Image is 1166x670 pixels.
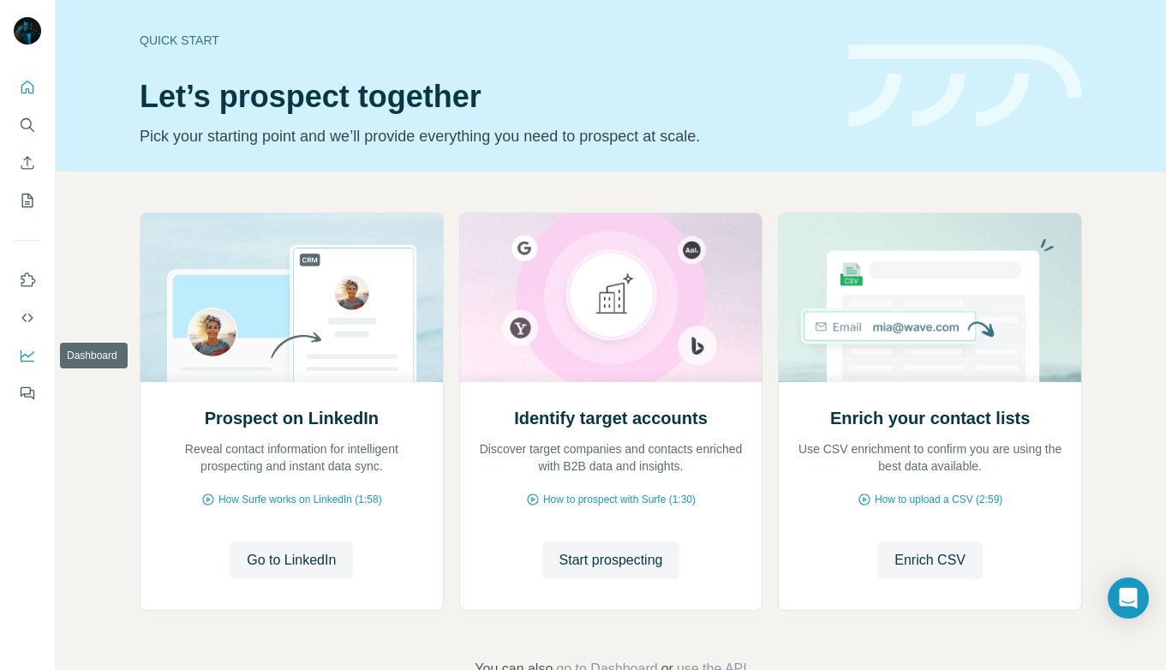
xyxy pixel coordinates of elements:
button: Dashboard [14,340,41,371]
button: Feedback [14,378,41,409]
span: Enrich CSV [894,550,966,571]
p: Reveal contact information for intelligent prospecting and instant data sync. [158,440,426,475]
img: banner [848,45,1082,128]
button: Enrich CSV [14,147,41,178]
button: Enrich CSV [877,541,983,579]
img: Avatar [14,17,41,45]
div: Quick start [140,32,828,49]
img: Identify target accounts [459,213,763,382]
h1: Let’s prospect together [140,80,828,114]
button: My lists [14,185,41,216]
h2: Enrich your contact lists [830,406,1030,430]
span: How Surfe works on LinkedIn (1:58) [218,492,382,507]
button: Quick start [14,72,41,103]
div: Open Intercom Messenger [1108,577,1149,619]
span: Go to LinkedIn [247,550,336,571]
button: Use Surfe API [14,302,41,333]
button: Use Surfe on LinkedIn [14,265,41,296]
img: Enrich your contact lists [778,213,1082,382]
h2: Prospect on LinkedIn [205,406,379,430]
span: How to prospect with Surfe (1:30) [543,492,696,507]
h2: Identify target accounts [514,406,708,430]
p: Discover target companies and contacts enriched with B2B data and insights. [477,440,745,475]
span: How to upload a CSV (2:59) [875,492,1002,507]
button: Start prospecting [542,541,680,579]
p: Pick your starting point and we’ll provide everything you need to prospect at scale. [140,124,828,148]
button: Go to LinkedIn [230,541,353,579]
span: Start prospecting [559,550,663,571]
button: Search [14,110,41,141]
img: Prospect on LinkedIn [140,213,444,382]
p: Use CSV enrichment to confirm you are using the best data available. [796,440,1064,475]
